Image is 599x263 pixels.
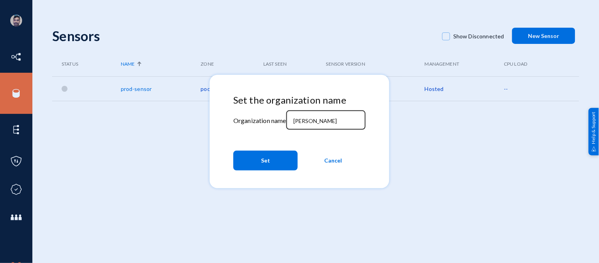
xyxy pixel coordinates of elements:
[325,153,342,168] span: Cancel
[293,117,361,125] input: Organization name
[233,95,366,106] h4: Set the organization name
[261,153,270,168] span: Set
[233,117,286,124] mat-label: Organization name
[233,151,298,170] button: Set
[301,151,365,170] button: Cancel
